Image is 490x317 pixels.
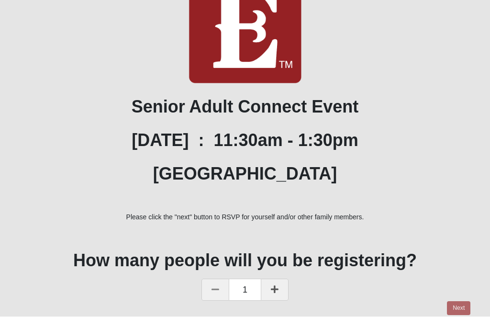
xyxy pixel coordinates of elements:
[20,250,471,271] h1: How many people will you be registering?
[20,97,471,117] h1: Senior Adult Connect Event
[20,213,471,223] p: Please click the "next" button to RSVP for yourself and/or other family members.
[229,279,261,301] span: 1
[20,164,471,184] h1: [GEOGRAPHIC_DATA]
[20,130,471,151] h1: [DATE] : 11:30am - 1:30pm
